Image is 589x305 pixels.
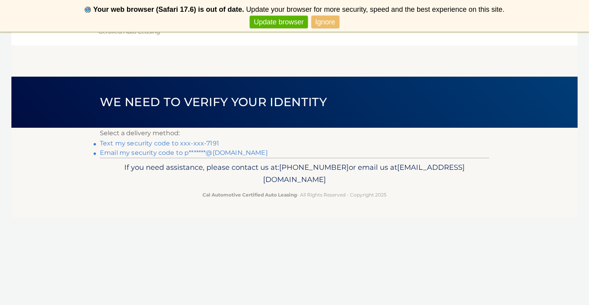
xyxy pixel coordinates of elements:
p: Select a delivery method: [100,128,489,139]
a: Update browser [250,16,307,29]
a: Email my security code to p*******@[DOMAIN_NAME] [100,149,268,156]
strong: Cal Automotive Certified Auto Leasing [202,192,297,198]
p: - All Rights Reserved - Copyright 2025 [105,191,484,199]
span: Update your browser for more security, speed and the best experience on this site. [246,6,504,13]
b: Your web browser (Safari 17.6) is out of date. [93,6,244,13]
a: Ignore [311,16,339,29]
span: [PHONE_NUMBER] [279,163,349,172]
p: If you need assistance, please contact us at: or email us at [105,161,484,186]
span: We need to verify your identity [100,95,327,109]
a: Text my security code to xxx-xxx-7191 [100,140,219,147]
